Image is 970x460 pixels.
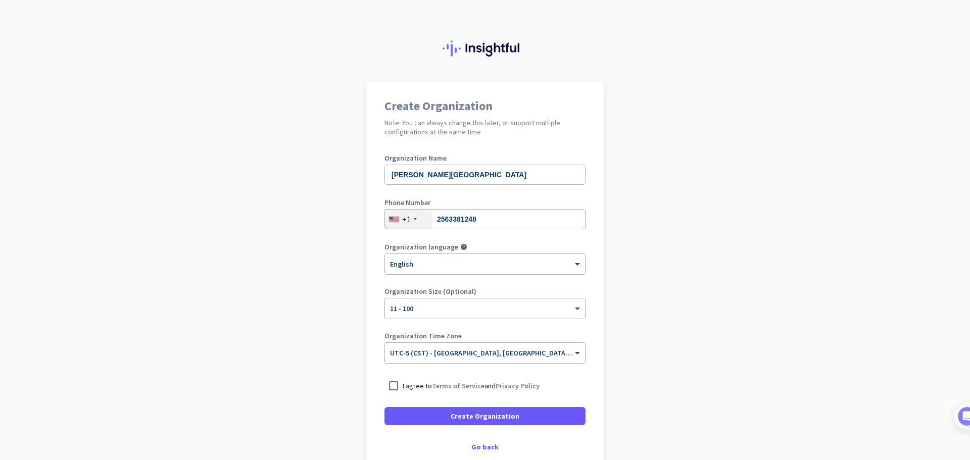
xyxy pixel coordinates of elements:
[384,165,586,185] input: What is the name of your organization?
[384,332,586,339] label: Organization Time Zone
[403,381,540,391] p: I agree to and
[384,407,586,425] button: Create Organization
[384,209,586,229] input: 201-555-0123
[384,243,458,250] label: Organization language
[443,40,527,57] img: Insightful
[384,100,586,112] h1: Create Organization
[451,411,519,421] span: Create Organization
[432,381,484,390] a: Terms of Service
[496,381,540,390] a: Privacy Policy
[384,199,586,206] label: Phone Number
[384,443,586,450] div: Go back
[384,288,586,295] label: Organization Size (Optional)
[384,155,586,162] label: Organization Name
[384,118,586,136] h2: Note: You can always change this later, or support multiple configurations at the same time
[402,214,411,224] div: +1
[460,243,467,250] i: help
